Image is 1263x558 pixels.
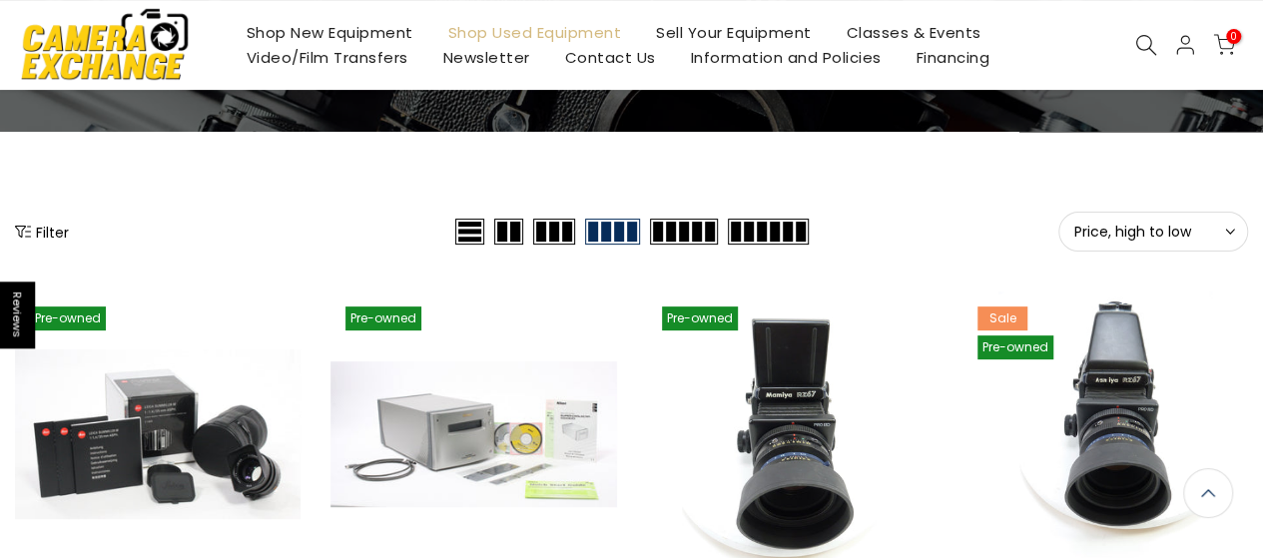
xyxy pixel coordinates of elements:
a: Newsletter [425,45,547,70]
a: Contact Us [547,45,673,70]
span: Price, high to low [1074,223,1232,241]
button: Show filters [15,222,69,242]
a: Information and Policies [673,45,899,70]
a: 0 [1213,34,1235,56]
button: Price, high to low [1058,212,1248,252]
a: Shop Used Equipment [430,20,639,45]
a: Sell Your Equipment [639,20,830,45]
a: Financing [899,45,1007,70]
a: Shop New Equipment [229,20,430,45]
span: 0 [1226,29,1241,44]
a: Classes & Events [829,20,998,45]
a: Video/Film Transfers [229,45,425,70]
a: Back to the top [1183,468,1233,518]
